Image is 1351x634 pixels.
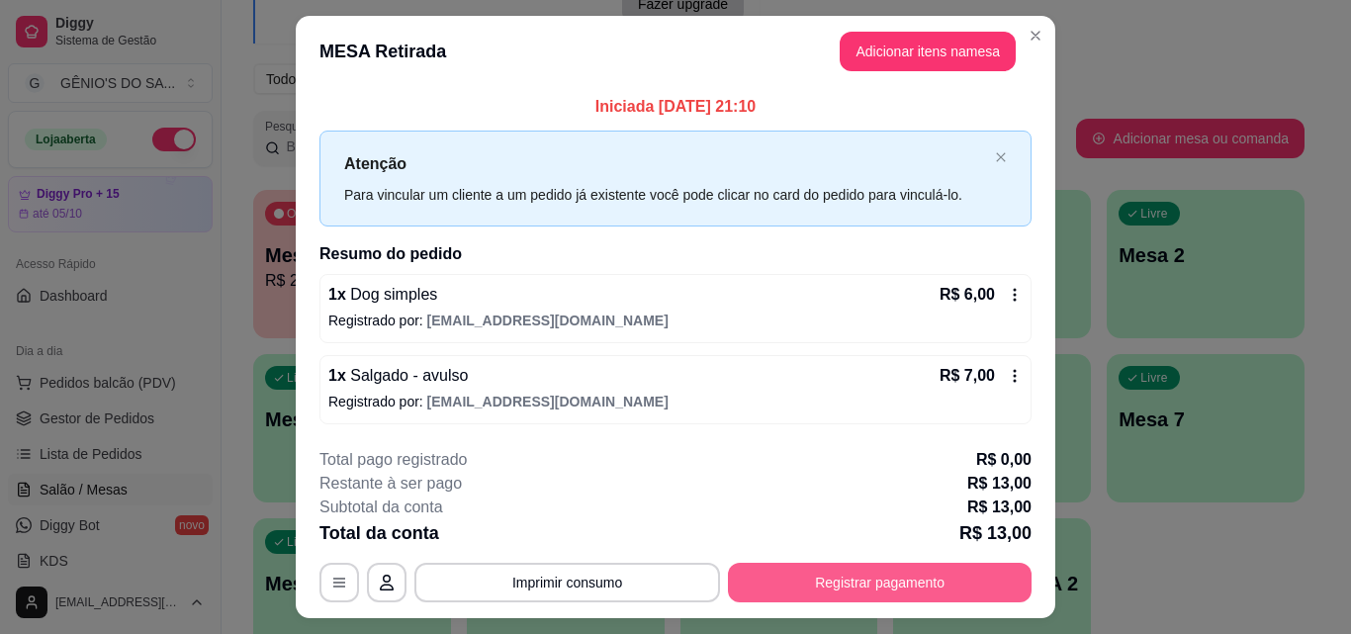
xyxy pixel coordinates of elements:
span: [EMAIL_ADDRESS][DOMAIN_NAME] [427,313,669,328]
p: R$ 13,00 [959,519,1032,547]
p: R$ 13,00 [967,496,1032,519]
h2: Resumo do pedido [319,242,1032,266]
p: R$ 7,00 [940,364,995,388]
span: [EMAIL_ADDRESS][DOMAIN_NAME] [427,394,669,409]
span: Salgado - avulso [346,367,469,384]
p: Registrado por: [328,392,1023,411]
p: R$ 0,00 [976,448,1032,472]
p: R$ 6,00 [940,283,995,307]
span: close [995,151,1007,163]
p: Registrado por: [328,311,1023,330]
span: Dog simples [346,286,437,303]
p: Restante à ser pago [319,472,462,496]
p: 1 x [328,364,468,388]
p: Iniciada [DATE] 21:10 [319,95,1032,119]
p: Total da conta [319,519,439,547]
button: Close [1020,20,1051,51]
button: Registrar pagamento [728,563,1032,602]
p: R$ 13,00 [967,472,1032,496]
p: Total pago registrado [319,448,467,472]
p: Subtotal da conta [319,496,443,519]
button: close [995,151,1007,164]
p: 1 x [328,283,437,307]
header: MESA Retirada [296,16,1055,87]
button: Adicionar itens namesa [840,32,1016,71]
button: Imprimir consumo [414,563,720,602]
div: Para vincular um cliente a um pedido já existente você pode clicar no card do pedido para vinculá... [344,184,987,206]
p: Atenção [344,151,987,176]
